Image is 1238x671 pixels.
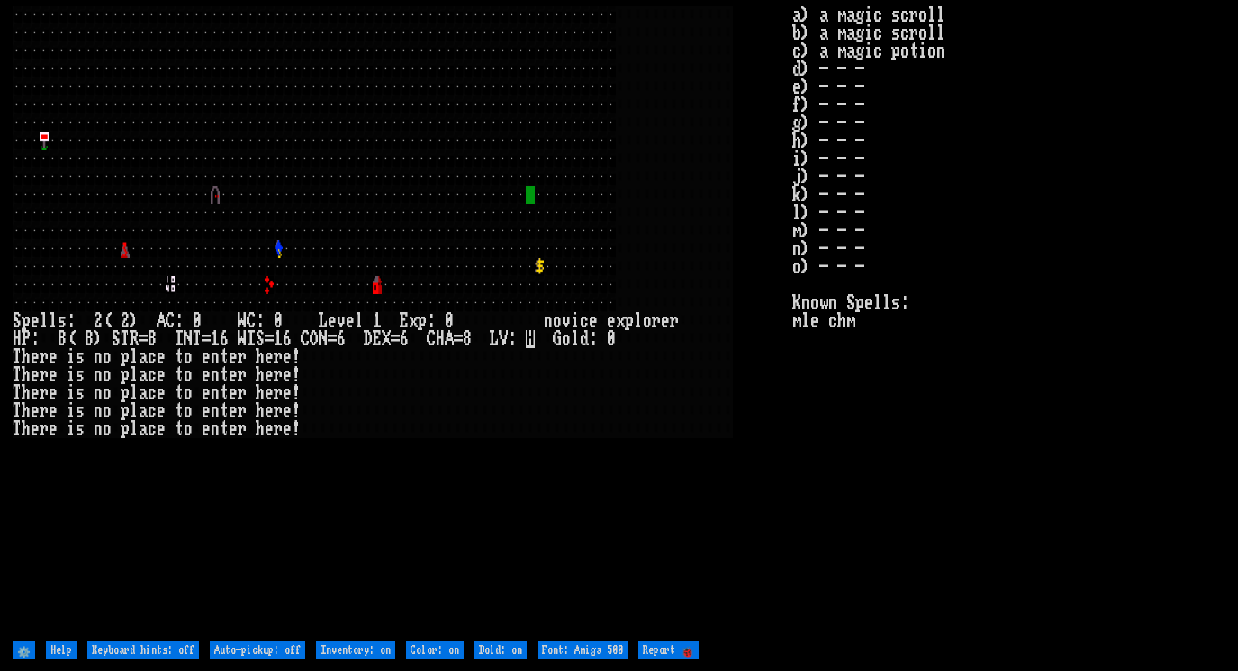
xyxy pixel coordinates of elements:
[220,402,229,420] div: t
[202,330,211,348] div: =
[121,348,130,366] div: p
[103,420,112,438] div: o
[31,330,40,348] div: :
[283,366,292,384] div: e
[238,384,247,402] div: r
[256,402,265,420] div: h
[31,348,40,366] div: e
[202,402,211,420] div: e
[157,384,166,402] div: e
[445,330,454,348] div: A
[319,330,328,348] div: N
[67,402,76,420] div: i
[274,348,283,366] div: r
[292,420,301,438] div: !
[211,384,220,402] div: n
[67,384,76,402] div: i
[427,330,436,348] div: C
[40,402,49,420] div: r
[580,330,589,348] div: d
[58,312,67,330] div: s
[589,312,598,330] div: e
[94,348,103,366] div: n
[22,402,31,420] div: h
[40,420,49,438] div: r
[13,366,22,384] div: T
[121,366,130,384] div: p
[76,384,85,402] div: s
[148,348,157,366] div: c
[40,384,49,402] div: r
[157,420,166,438] div: e
[229,366,238,384] div: e
[76,348,85,366] div: s
[193,312,202,330] div: 0
[31,312,40,330] div: e
[265,420,274,438] div: e
[121,384,130,402] div: p
[13,420,22,438] div: T
[211,420,220,438] div: n
[175,330,184,348] div: I
[202,420,211,438] div: e
[238,402,247,420] div: r
[220,348,229,366] div: t
[238,366,247,384] div: r
[346,312,355,330] div: e
[256,366,265,384] div: h
[265,366,274,384] div: e
[22,312,31,330] div: p
[139,366,148,384] div: a
[229,348,238,366] div: e
[229,384,238,402] div: e
[474,641,527,659] input: Bold: on
[85,330,94,348] div: 8
[121,330,130,348] div: T
[310,330,319,348] div: O
[210,641,305,659] input: Auto-pickup: off
[616,312,625,330] div: x
[400,312,409,330] div: E
[328,312,337,330] div: e
[202,384,211,402] div: e
[409,312,418,330] div: x
[220,366,229,384] div: t
[274,366,283,384] div: r
[103,384,112,402] div: o
[130,330,139,348] div: R
[31,384,40,402] div: e
[638,641,699,659] input: Report 🐞
[643,312,652,330] div: o
[256,420,265,438] div: h
[634,312,643,330] div: l
[157,402,166,420] div: e
[58,330,67,348] div: 8
[391,330,400,348] div: =
[157,366,166,384] div: e
[22,384,31,402] div: h
[139,330,148,348] div: =
[238,420,247,438] div: r
[22,366,31,384] div: h
[202,366,211,384] div: e
[220,420,229,438] div: t
[148,384,157,402] div: c
[220,330,229,348] div: 6
[94,384,103,402] div: n
[553,312,562,330] div: o
[283,402,292,420] div: e
[130,348,139,366] div: l
[22,348,31,366] div: h
[193,330,202,348] div: T
[607,330,616,348] div: 0
[499,330,508,348] div: V
[274,420,283,438] div: r
[418,312,427,330] div: p
[130,402,139,420] div: l
[121,420,130,438] div: p
[76,402,85,420] div: s
[121,312,130,330] div: 2
[211,366,220,384] div: n
[580,312,589,330] div: c
[571,312,580,330] div: i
